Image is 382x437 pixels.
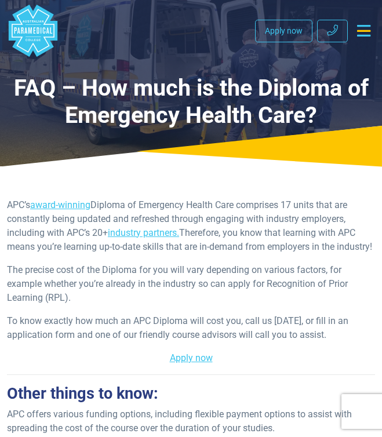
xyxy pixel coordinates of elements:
[7,263,375,305] p: The precise cost of the Diploma for you will vary depending on various factors, for example wheth...
[30,199,90,210] a: award-winning
[7,314,375,342] p: To know exactly how much an APC Diploma will cost you, call us [DATE], or fill in an application ...
[170,352,213,363] a: Apply now
[7,384,375,403] h2: Other things to know:
[352,20,375,41] button: Toggle navigation
[255,20,312,42] a: Apply now
[7,74,375,129] h1: FAQ – How much is the Diploma of Emergency Health Care?
[108,227,179,238] a: industry partners.
[7,198,375,254] p: APC’s Diploma of Emergency Health Care comprises 17 units that are constantly being updated and r...
[7,407,375,435] p: APC offers various funding options, including flexible payment options to assist with spreading t...
[7,5,59,57] a: Australian Paramedical College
